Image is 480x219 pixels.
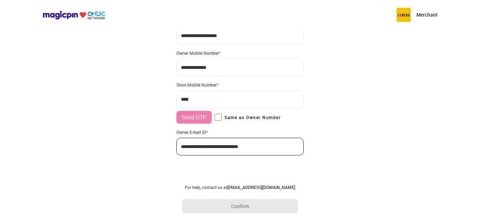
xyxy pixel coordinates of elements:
button: Confirm [182,199,298,213]
div: Owner E-mail ID [176,129,304,135]
label: Same as Owner Number [215,114,281,121]
img: circus.b677b59b.png [397,8,411,22]
button: Send OTP [176,111,212,124]
div: Store Mobile Number [176,82,304,88]
div: Owner Mobile Number [176,50,304,56]
a: [EMAIL_ADDRESS][DOMAIN_NAME] [227,184,295,190]
img: ondc-logo-new-small.8a59708e.svg [42,10,105,20]
p: Merchant [416,11,438,18]
input: Same as Owner Number [215,114,222,121]
div: For help, contact us at [182,184,298,190]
